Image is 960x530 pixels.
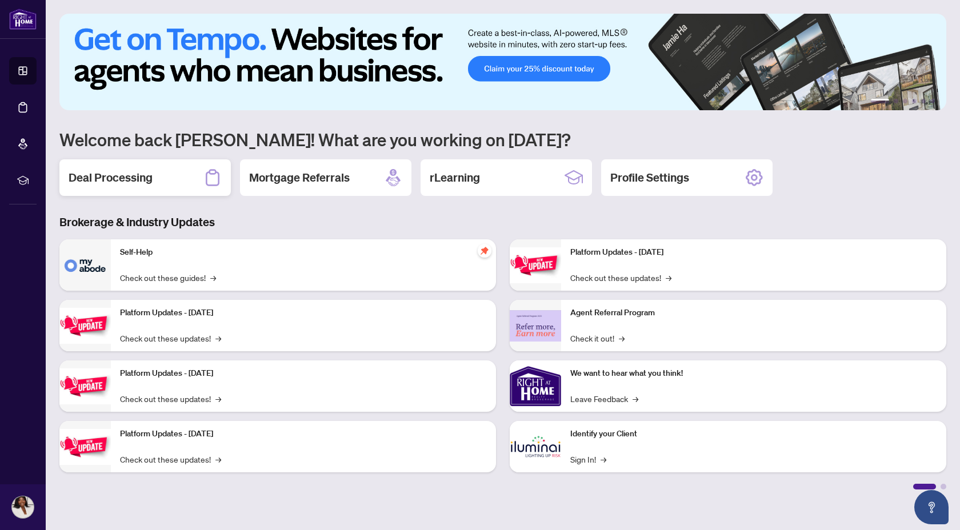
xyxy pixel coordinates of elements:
[59,214,946,230] h3: Brokerage & Industry Updates
[570,367,937,380] p: We want to hear what you think!
[570,246,937,259] p: Platform Updates - [DATE]
[210,271,216,284] span: →
[570,453,606,465] a: Sign In!→
[120,392,221,405] a: Check out these updates!→
[921,99,926,103] button: 5
[903,99,907,103] button: 3
[894,99,898,103] button: 2
[619,332,625,344] span: →
[912,99,917,103] button: 4
[12,496,34,518] img: Profile Icon
[610,170,689,186] h2: Profile Settings
[478,244,491,258] span: pushpin
[570,271,671,284] a: Check out these updates!→
[59,239,111,291] img: Self-Help
[9,9,37,30] img: logo
[120,367,487,380] p: Platform Updates - [DATE]
[510,360,561,412] img: We want to hear what you think!
[69,170,153,186] h2: Deal Processing
[633,392,638,405] span: →
[120,332,221,344] a: Check out these updates!→
[120,307,487,319] p: Platform Updates - [DATE]
[871,99,889,103] button: 1
[510,421,561,472] img: Identify your Client
[120,428,487,440] p: Platform Updates - [DATE]
[570,307,937,319] p: Agent Referral Program
[120,246,487,259] p: Self-Help
[59,14,946,110] img: Slide 0
[570,428,937,440] p: Identify your Client
[59,368,111,404] img: Platform Updates - July 21, 2025
[666,271,671,284] span: →
[510,310,561,342] img: Agent Referral Program
[59,308,111,344] img: Platform Updates - September 16, 2025
[930,99,935,103] button: 6
[215,453,221,465] span: →
[570,392,638,405] a: Leave Feedback→
[570,332,625,344] a: Check it out!→
[601,453,606,465] span: →
[430,170,480,186] h2: rLearning
[914,490,949,524] button: Open asap
[510,247,561,283] img: Platform Updates - June 23, 2025
[215,392,221,405] span: →
[215,332,221,344] span: →
[59,129,946,150] h1: Welcome back [PERSON_NAME]! What are you working on [DATE]?
[120,453,221,465] a: Check out these updates!→
[59,429,111,465] img: Platform Updates - July 8, 2025
[249,170,350,186] h2: Mortgage Referrals
[120,271,216,284] a: Check out these guides!→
